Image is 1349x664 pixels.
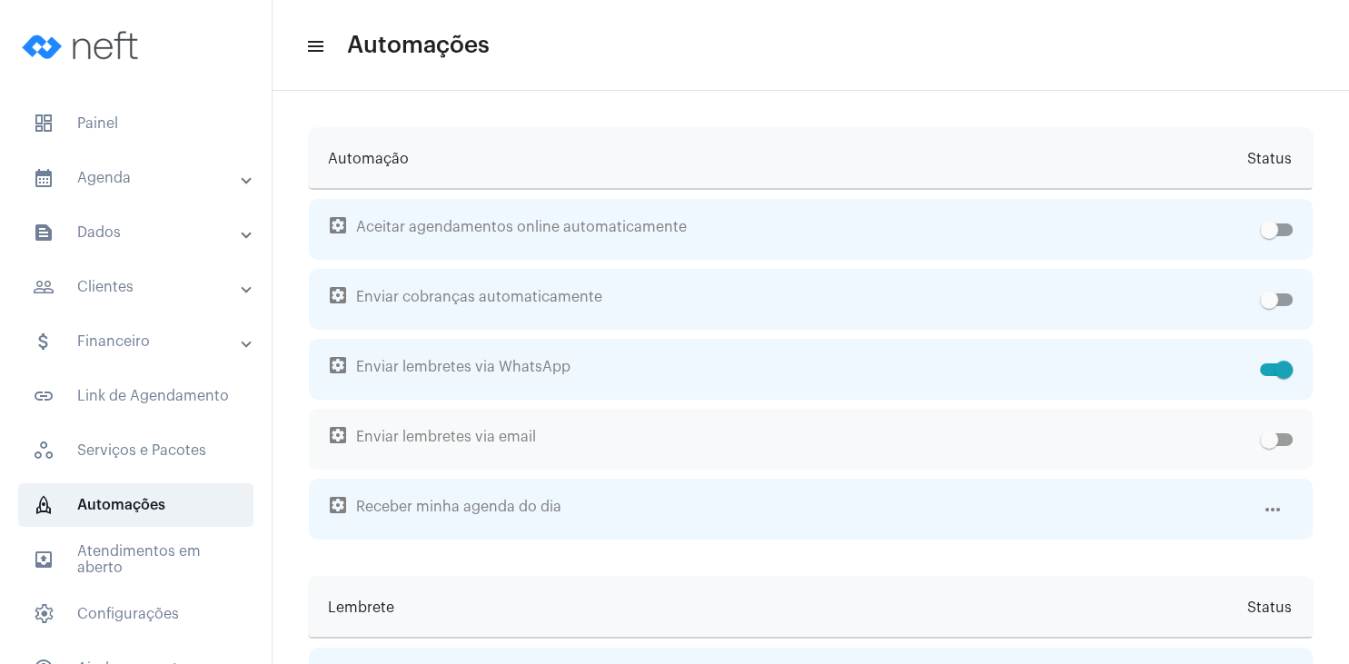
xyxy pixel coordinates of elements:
mat-expansion-panel-header: sidenav iconClientes [11,265,272,309]
mat-icon: sidenav icon [33,331,55,352]
span: Lembrete [328,577,394,639]
mat-icon: sidenav icon [33,276,55,298]
span: Enviar lembretes via WhatsApp [329,339,1253,400]
img: logo-neft-novo-2.png [15,9,151,82]
span: Automação [328,128,409,190]
span: Aceitar agendamentos online automaticamente [329,199,1253,260]
span: Receber minha agenda do dia [329,479,1255,540]
mat-icon: settings_applications [327,424,349,446]
span: Serviços e Pacotes [18,429,253,472]
mat-expansion-panel-header: sidenav iconAgenda [11,156,272,200]
mat-icon: sidenav icon [33,385,55,407]
mat-panel-title: Financeiro [33,331,243,352]
mat-panel-title: Agenda [33,167,243,189]
span: Automações [18,483,253,527]
span: Atendimentos em aberto [18,538,253,581]
span: Configurações [18,592,253,636]
mat-icon: settings_applications [327,354,349,376]
span: sidenav icon [33,603,55,625]
span: sidenav icon [33,440,55,461]
span: Enviar lembretes via email [329,409,1253,470]
span: Status [1247,577,1292,639]
span: Painel [18,102,253,145]
span: Status [1247,128,1292,190]
mat-icon: settings_applications [327,214,349,236]
mat-icon: settings_applications [327,284,349,306]
span: sidenav icon [33,113,55,134]
mat-icon: more_horiz [1262,499,1284,520]
mat-expansion-panel-header: sidenav iconFinanceiro [11,320,272,363]
mat-icon: sidenav icon [33,167,55,189]
mat-panel-title: Clientes [33,276,243,298]
mat-icon: sidenav icon [33,222,55,243]
mat-icon: sidenav icon [305,35,323,57]
mat-panel-title: Dados [33,222,243,243]
span: Link de Agendamento [18,374,253,418]
mat-icon: settings_applications [327,494,349,516]
mat-icon: sidenav icon [33,549,55,570]
span: Enviar cobranças automaticamente [329,269,1253,330]
mat-expansion-panel-header: sidenav iconDados [11,211,272,254]
span: Automações [347,31,490,60]
span: sidenav icon [33,494,55,516]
